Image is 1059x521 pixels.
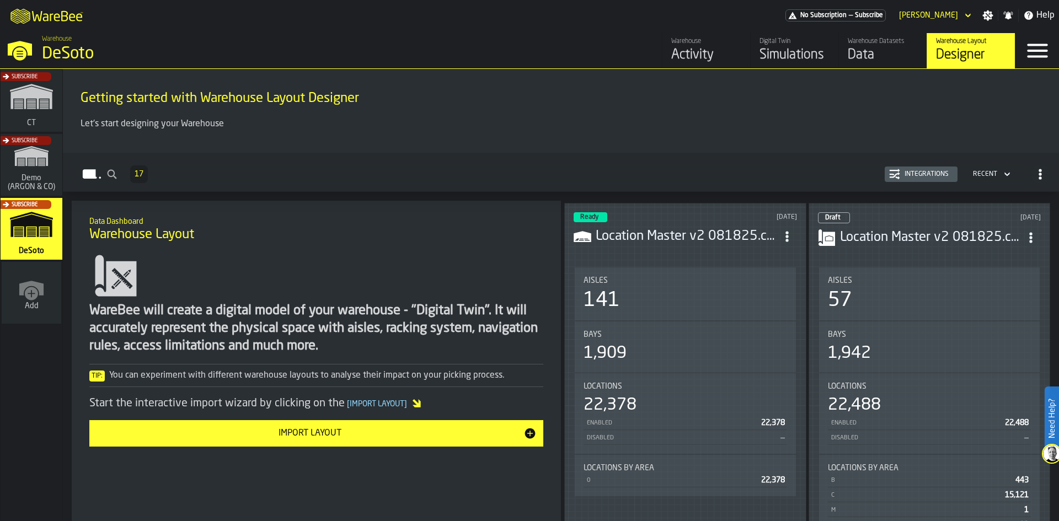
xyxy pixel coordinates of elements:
[828,289,852,311] div: 57
[63,153,1059,192] h2: button-Layouts
[89,226,194,244] span: Warehouse Layout
[96,427,523,440] div: Import Layout
[575,321,796,372] div: stat-Bays
[12,138,38,144] span: Subscribe
[828,415,1031,430] div: StatList-item-Enabled
[780,434,785,442] span: —
[1,70,62,134] a: link-to-/wh/i/311453a2-eade-4fd3-b522-1ff6a7eba4ba/simulations
[12,202,38,208] span: Subscribe
[63,69,1059,153] div: ItemListCard-
[584,382,787,391] div: Title
[828,382,867,391] span: Locations
[586,434,776,442] div: Disabled
[126,165,152,183] div: ButtonLoadMore-Load More-Prev-First-Last
[584,430,787,445] div: StatList-item-Disabled
[750,33,838,68] a: link-to-/wh/i/53489ce4-9a4e-4130-9411-87a947849922/simulations
[575,373,796,454] div: stat-Locations
[946,214,1041,222] div: Updated: 10/1/2025, 9:15:37 AM Created: 9/30/2025, 4:45:56 PM
[584,343,627,363] div: 1,909
[2,262,61,326] a: link-to-/wh/new
[703,213,797,221] div: Updated: 10/1/2025, 10:22:26 AM Created: 10/1/2025, 10:20:12 AM
[584,472,787,487] div: StatList-item-0
[671,37,741,45] div: Warehouse
[899,11,958,20] div: DropdownMenuValue-Shalini Coutinho
[818,212,850,223] div: status-0 2
[81,210,552,249] div: title-Warehouse Layout
[89,302,543,355] div: WareBee will create a digital model of your warehouse - "Digital Twin". It will accurately repres...
[885,166,958,182] button: button-Integrations
[900,170,953,178] div: Integrations
[1,134,62,198] a: link-to-/wh/i/f4b48827-899b-4d27-9478-094b6b2bfdee/simulations
[785,9,886,22] a: link-to-/wh/i/53489ce4-9a4e-4130-9411-87a947849922/pricing/
[574,265,797,498] section: card-LayoutDashboardCard
[761,476,785,484] span: 22,378
[1005,491,1029,499] span: 15,121
[828,430,1031,445] div: StatList-item-Disabled
[89,396,543,411] div: Start the interactive import wizard by clicking on the
[828,330,1031,339] div: Title
[81,90,359,108] span: Getting started with Warehouse Layout Designer
[586,420,757,427] div: Enabled
[998,10,1018,21] label: button-toggle-Notifications
[1015,33,1059,68] label: button-toggle-Menu
[345,400,409,408] span: Import Layout
[584,276,787,285] div: Title
[584,415,787,430] div: StatList-item-Enabled
[584,276,608,285] span: Aisles
[855,12,883,19] span: Subscribe
[760,46,830,64] div: Simulations
[785,9,886,22] div: Menu Subscription
[973,170,997,178] div: DropdownMenuValue-4
[819,373,1040,454] div: stat-Locations
[760,37,830,45] div: Digital Twin
[828,464,898,472] span: Locations by Area
[404,400,407,408] span: ]
[580,214,598,221] span: Ready
[89,369,543,382] div: You can experiment with different warehouse layouts to analyse their impact on your picking process.
[828,382,1031,391] div: Title
[81,117,1041,131] p: Let's start designing your Warehouse
[1,198,62,262] a: link-to-/wh/i/53489ce4-9a4e-4130-9411-87a947849922/simulations
[830,477,1012,484] div: B
[584,464,787,472] div: Title
[89,370,105,382] span: Tip:
[671,46,741,64] div: Activity
[830,507,1020,514] div: M
[584,330,602,339] span: Bays
[81,88,1041,90] h2: Sub Title
[1036,9,1055,22] span: Help
[828,276,852,285] span: Aisles
[830,420,1001,427] div: Enabled
[895,9,974,22] div: DropdownMenuValue-Shalini Coutinho
[1019,9,1059,22] label: button-toggle-Help
[1024,434,1029,442] span: —
[584,289,620,311] div: 141
[42,35,72,43] span: Warehouse
[828,343,871,363] div: 1,942
[25,302,39,310] span: Add
[927,33,1015,68] a: link-to-/wh/i/53489ce4-9a4e-4130-9411-87a947849922/designer
[848,37,918,45] div: Warehouse Datasets
[828,330,846,339] span: Bays
[12,74,38,80] span: Subscribe
[936,37,1006,45] div: Warehouse Layout
[825,214,841,221] span: Draft
[584,330,787,339] div: Title
[575,267,796,320] div: stat-Aisles
[89,420,543,447] button: button-Import Layout
[1015,476,1029,484] span: 443
[1046,388,1058,449] label: Need Help?
[574,212,607,222] div: status-3 2
[828,276,1031,285] div: Title
[849,12,853,19] span: —
[662,33,750,68] a: link-to-/wh/i/53489ce4-9a4e-4130-9411-87a947849922/feed/
[800,12,847,19] span: No Subscription
[584,464,654,472] span: Locations by Area
[828,487,1031,502] div: StatList-item-C
[819,267,1040,320] div: stat-Aisles
[584,382,622,391] span: Locations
